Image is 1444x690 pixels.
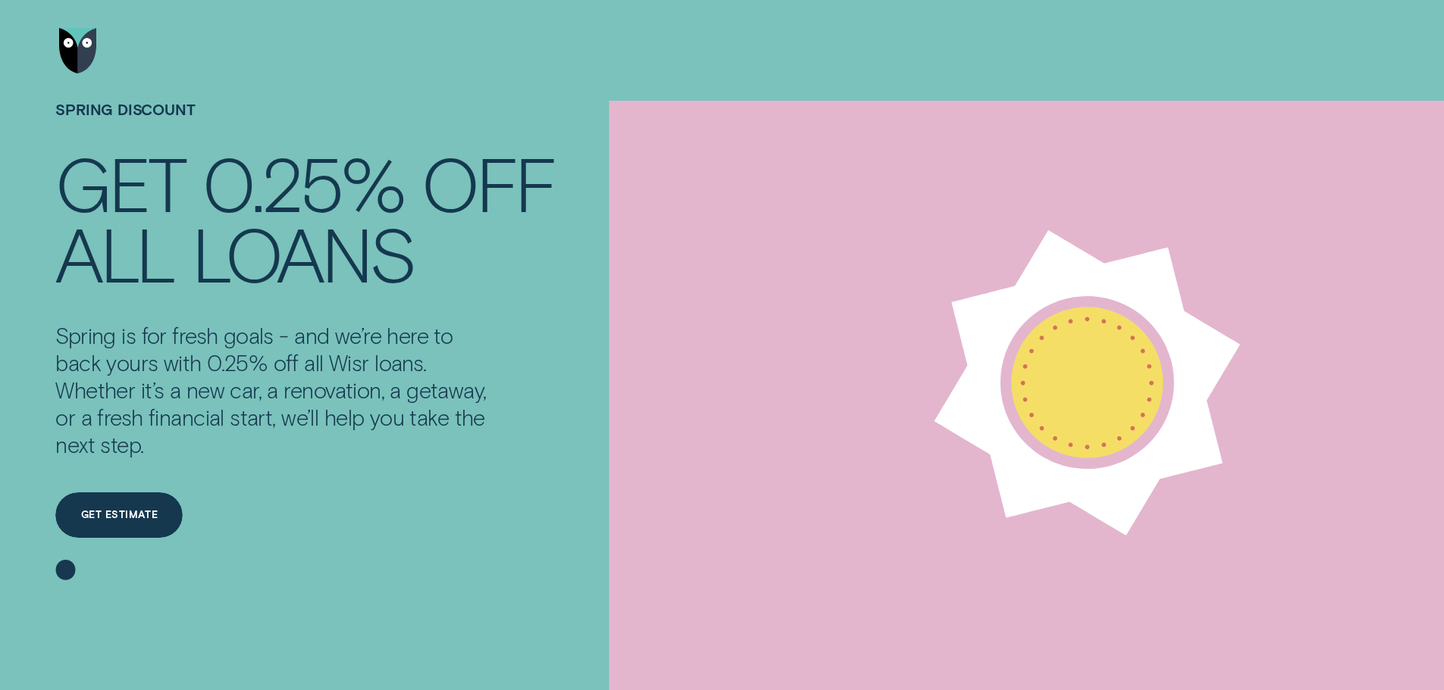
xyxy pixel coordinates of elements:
[59,28,97,73] img: Wisr
[55,492,183,538] a: Get estimate
[55,322,493,459] p: Spring is for fresh goals - and we’re here to back yours with 0.25% off all Wisr loans. Whether i...
[202,147,404,217] div: 0.25%
[192,217,415,288] div: loans
[421,147,556,217] div: off
[55,101,556,147] h1: SPRING DISCOUNT
[55,217,174,288] div: all
[55,147,556,288] h4: Get 0.25% off all loans
[55,147,185,217] div: Get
